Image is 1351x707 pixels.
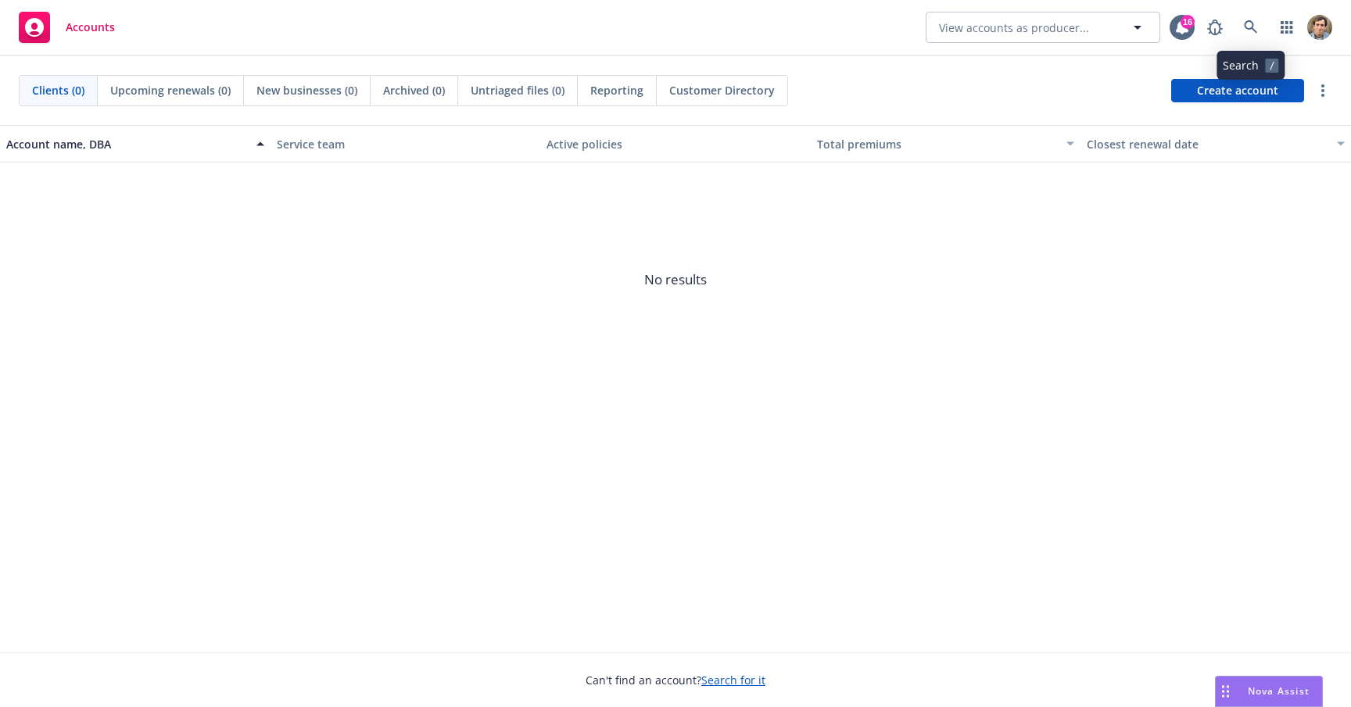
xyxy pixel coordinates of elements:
[271,125,541,162] button: Service team
[383,82,445,98] span: Archived (0)
[669,82,775,98] span: Customer Directory
[1248,684,1310,698] span: Nova Assist
[1171,79,1304,102] a: Create account
[1197,76,1278,105] span: Create account
[540,125,811,162] button: Active policies
[926,12,1160,43] button: View accounts as producer...
[13,5,121,49] a: Accounts
[277,136,535,152] div: Service team
[590,82,643,98] span: Reporting
[32,82,84,98] span: Clients (0)
[1313,81,1332,100] a: more
[586,672,765,688] span: Can't find an account?
[1235,12,1267,43] a: Search
[1181,15,1195,29] div: 16
[1216,677,1235,706] div: Drag to move
[811,125,1081,162] button: Total premiums
[1215,676,1323,707] button: Nova Assist
[66,21,115,34] span: Accounts
[701,673,765,687] a: Search for it
[471,82,564,98] span: Untriaged files (0)
[110,82,231,98] span: Upcoming renewals (0)
[939,20,1089,36] span: View accounts as producer...
[1199,12,1231,43] a: Report a Bug
[1087,136,1328,152] div: Closest renewal date
[817,136,1058,152] div: Total premiums
[1271,12,1303,43] a: Switch app
[1080,125,1351,162] button: Closest renewal date
[1307,15,1332,40] img: photo
[546,136,805,152] div: Active policies
[256,82,357,98] span: New businesses (0)
[6,136,247,152] div: Account name, DBA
